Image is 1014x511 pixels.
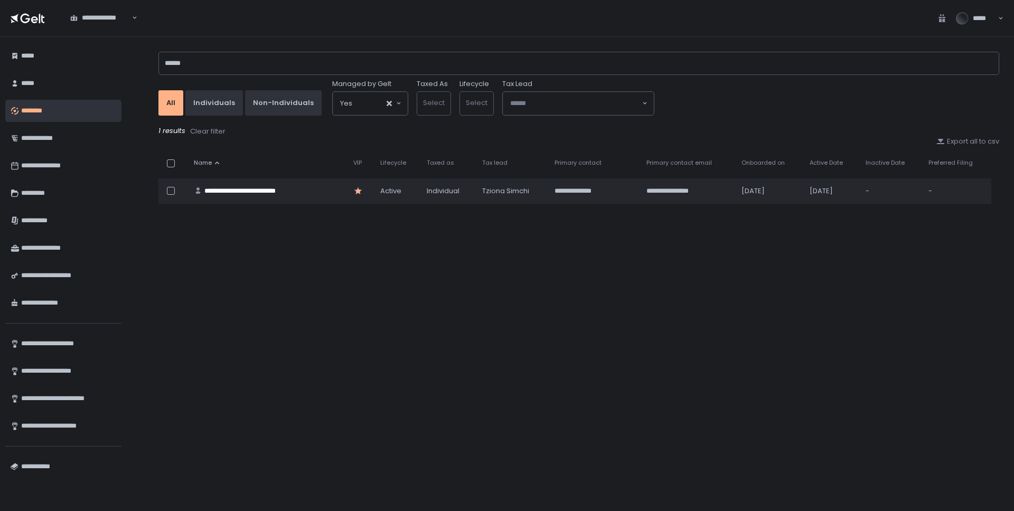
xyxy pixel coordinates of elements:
[466,98,487,108] span: Select
[332,79,391,89] span: Managed by Gelt
[130,13,131,23] input: Search for option
[352,98,386,109] input: Search for option
[190,126,226,137] button: Clear filter
[503,92,654,115] div: Search for option
[646,159,712,167] span: Primary contact email
[253,98,314,108] div: Non-Individuals
[340,98,352,109] span: Yes
[741,159,785,167] span: Onboarded on
[63,7,137,29] div: Search for option
[936,137,999,146] button: Export all to csv
[741,186,797,196] div: [DATE]
[166,98,175,108] div: All
[928,159,973,167] span: Preferred Filing
[380,159,406,167] span: Lifecycle
[194,159,212,167] span: Name
[423,98,445,108] span: Select
[333,92,408,115] div: Search for option
[866,159,905,167] span: Inactive Date
[427,159,454,167] span: Taxed as
[380,186,401,196] span: active
[482,159,508,167] span: Tax lead
[353,159,362,167] span: VIP
[810,159,843,167] span: Active Date
[928,186,985,196] div: -
[427,186,469,196] div: Individual
[555,159,602,167] span: Primary contact
[158,90,183,116] button: All
[193,98,235,108] div: Individuals
[866,186,916,196] div: -
[185,90,243,116] button: Individuals
[417,79,448,89] label: Taxed As
[482,186,542,196] div: Tziona Simchi
[510,98,641,109] input: Search for option
[810,186,853,196] div: [DATE]
[459,79,489,89] label: Lifecycle
[245,90,322,116] button: Non-Individuals
[387,101,392,106] button: Clear Selected
[158,126,999,137] div: 1 results
[190,127,226,136] div: Clear filter
[502,79,532,89] span: Tax Lead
